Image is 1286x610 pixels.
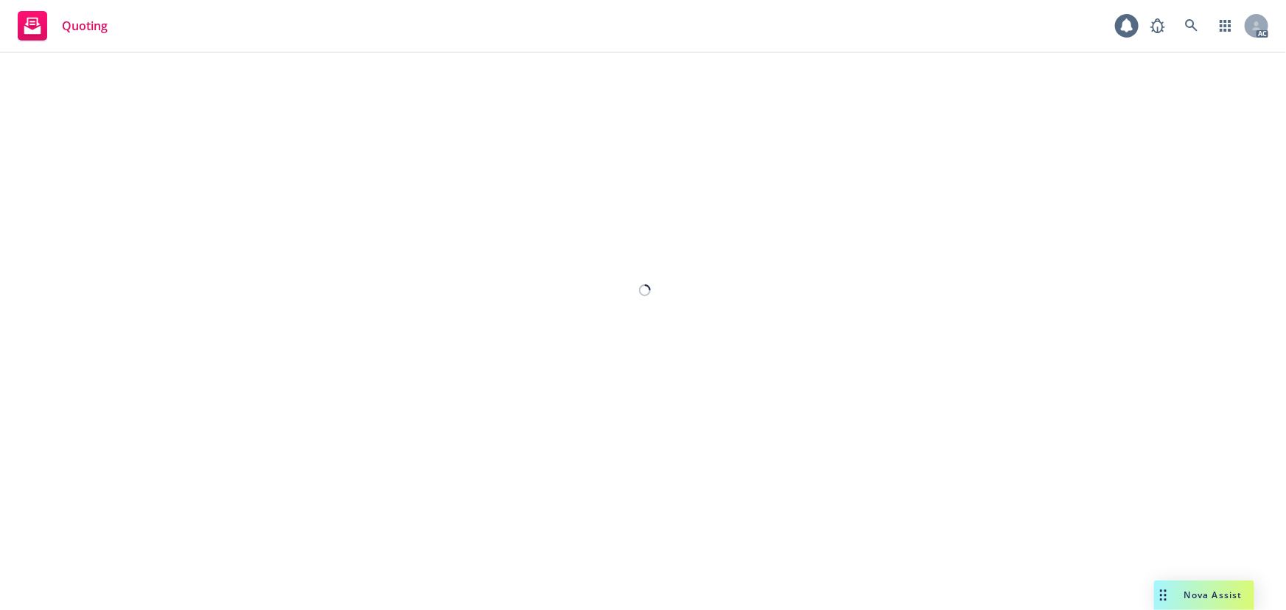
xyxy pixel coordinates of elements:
[1184,589,1243,601] span: Nova Assist
[1154,581,1254,610] button: Nova Assist
[1154,581,1173,610] div: Drag to move
[1211,11,1240,41] a: Switch app
[62,20,108,32] span: Quoting
[1177,11,1206,41] a: Search
[12,5,113,46] a: Quoting
[1143,11,1173,41] a: Report a Bug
